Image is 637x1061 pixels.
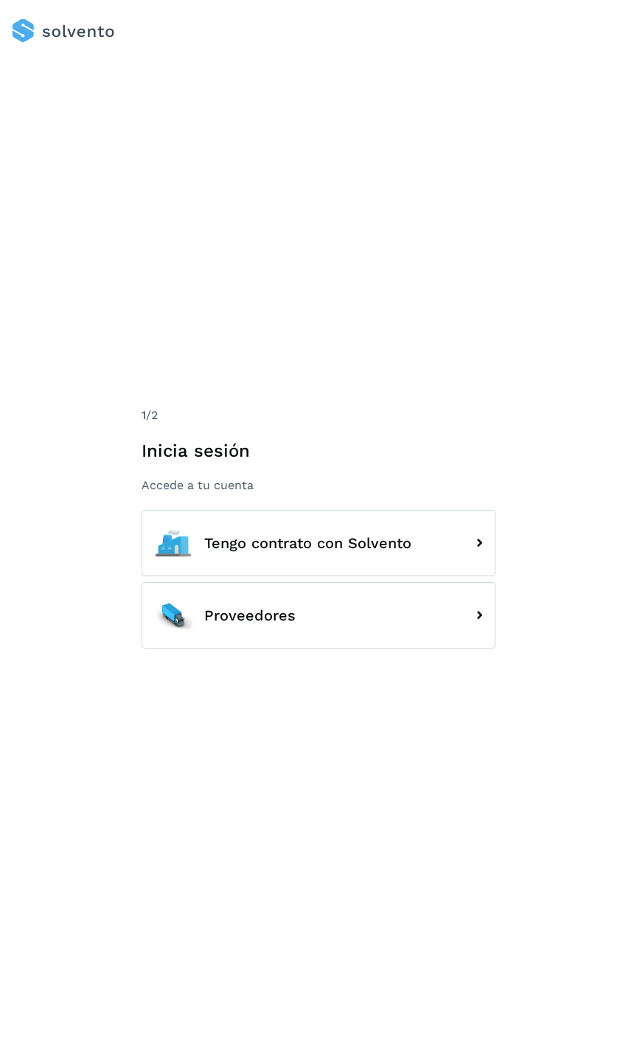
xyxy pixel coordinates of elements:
[142,478,495,492] p: Accede a tu cuenta
[142,582,495,649] button: Proveedores
[142,440,495,462] h1: Inicia sesión
[204,607,296,623] span: Proveedores
[204,535,411,551] span: Tengo contrato con Solvento
[142,408,146,422] span: 1
[142,510,495,576] button: Tengo contrato con Solvento
[142,407,495,424] div: /2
